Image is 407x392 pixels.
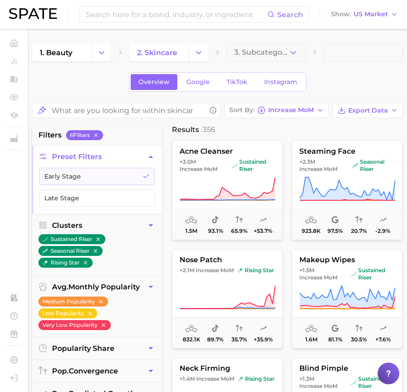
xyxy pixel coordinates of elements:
[234,48,289,57] span: 3. Subcategory
[268,108,314,113] span: Increase MoM
[236,215,243,226] span: popularity convergence: High Convergence
[32,214,162,236] button: Clusters
[292,249,402,349] button: makeup wipes+1.5m Increase MoMsustained risersustained riser1.6m81.1%30.5%+7.6%
[39,189,155,207] button: Late Stage
[7,371,21,385] a: Log out. Currently logged in with e-mail molly.masi@smallgirlspr.com.
[351,380,356,385] img: sustained riser
[38,234,105,244] button: sustained riser
[38,246,103,256] button: seasonal riser
[183,336,200,343] span: 832.1k
[237,268,243,273] img: rising star
[329,9,400,20] button: ShowUS Market
[32,360,162,382] button: pop.convergence
[236,323,243,334] span: popularity convergence: Low Convergence
[212,323,219,334] span: popularity share: TikTok
[172,249,283,349] button: nose patch+2.1m Increase MoMrising starrising star832.1k89.7%35.7%+35.9%
[254,228,272,234] span: +53.7%
[351,267,395,281] span: sustained riser
[52,367,69,375] abbr: popularity index
[355,323,363,334] span: popularity convergence: Low Convergence
[332,103,403,118] button: Export Data
[232,158,275,173] span: sustained riser
[38,320,111,330] button: Very Low Popularity
[238,376,243,382] img: rising star
[331,323,339,334] span: popularity share: Google
[131,74,177,90] a: Overview
[38,308,97,318] button: Low Popularity
[138,78,170,86] span: Overview
[189,43,208,61] button: Change Category
[32,276,162,298] button: avg.monthly popularity
[299,158,315,165] span: +2.3m
[260,215,267,226] span: popularity predicted growth: Likely
[179,74,218,90] a: Google
[180,165,218,173] span: Increase MoM
[302,228,321,234] span: 923.8k
[196,375,234,383] span: Increase MoM
[224,103,329,118] button: Sort ByIncrease MoM
[299,267,314,274] span: +1.5m
[292,364,402,373] span: blind pimple
[327,228,343,234] span: 97.5%
[351,336,367,343] span: 30.5%
[32,43,92,61] a: 1. beauty
[92,43,111,61] button: Change Category
[172,256,282,264] span: nose patch
[232,336,247,343] span: 35.7%
[353,163,358,168] img: seasonal riser
[32,337,162,359] button: popularity share
[52,367,118,375] span: convergence
[185,323,197,334] span: average monthly popularity: Medium Popularity
[351,271,356,277] img: sustained riser
[375,228,390,234] span: -2.9%
[212,215,219,226] span: popularity share: TikTok
[180,267,194,274] span: +2.1m
[43,260,48,265] img: rising star
[43,236,48,242] img: sustained riser
[196,267,234,274] span: Increase MoM
[353,158,395,173] span: seasonal riser
[292,141,402,240] button: steaming face+2.3m Increase MoMseasonal riserseasonal riser923.8k97.5%20.7%-2.9%
[348,107,388,114] span: Export Data
[237,267,274,274] span: rising star
[172,141,283,240] button: acne cleanser+3.0m Increase MoMsustained risersustained riser1.5m93.1%65.9%+53.7%
[299,383,337,390] span: Increase MoM
[172,147,282,156] span: acne cleanser
[186,78,210,86] span: Google
[52,221,82,230] span: Clusters
[219,74,255,90] a: TikTok
[207,336,223,343] span: 89.7%
[238,375,274,383] span: rising star
[172,364,282,373] span: neck firming
[229,108,255,113] span: Sort By
[292,256,402,264] span: makeup wipes
[180,158,196,165] span: +3.0m
[379,215,387,226] span: popularity predicted growth: Very Unlikely
[231,228,247,234] span: 65.9%
[351,228,367,234] span: 20.7%
[52,283,140,291] span: monthly popularity
[351,375,395,390] span: sustained riser
[52,344,114,353] span: popularity share
[277,10,303,19] span: Search
[227,43,306,61] button: 3. Subcategory
[331,215,339,226] span: popularity share: Google
[52,283,68,291] abbr: average
[38,130,62,141] span: filters
[375,336,391,343] span: +7.6%
[129,43,189,61] a: 2. skincare
[331,12,351,17] span: Show
[137,48,177,57] span: 2. skincare
[40,48,72,57] span: 1. beauty
[9,8,57,19] img: SPATE
[172,125,199,134] span: Results
[52,102,206,119] input: What are you looking for within skincare?
[328,336,342,343] span: 81.1%
[260,323,267,334] span: popularity predicted growth: Likely
[66,130,103,140] button: 6Filters
[203,125,215,134] span: 356
[52,152,102,161] span: Preset Filters
[180,375,195,382] span: +1.4m
[305,323,317,334] span: average monthly popularity: Medium Popularity
[299,274,337,281] span: Increase MoM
